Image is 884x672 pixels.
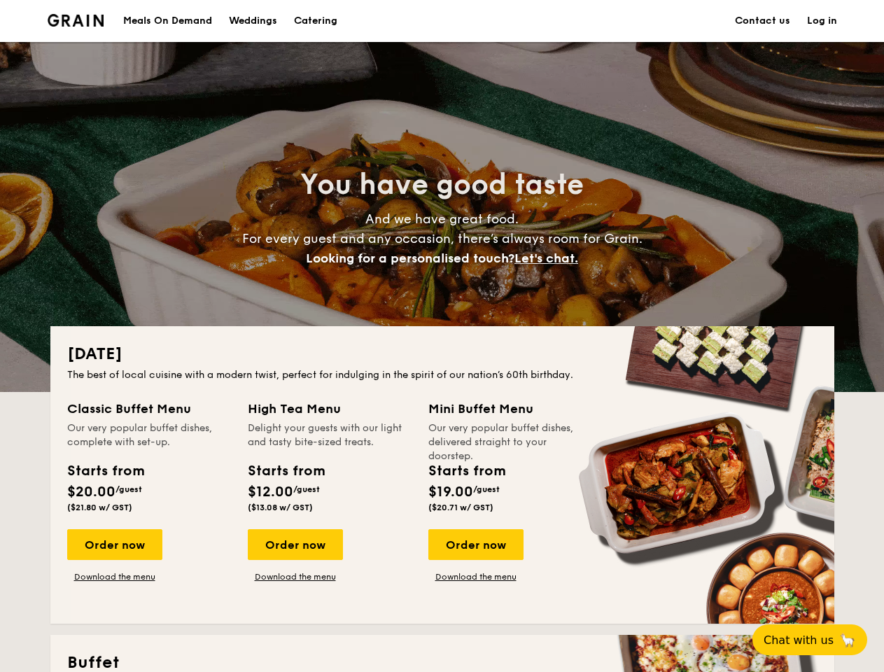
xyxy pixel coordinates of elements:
a: Download the menu [428,571,524,582]
img: Grain [48,14,104,27]
span: Looking for a personalised touch? [306,251,514,266]
a: Download the menu [67,571,162,582]
div: Starts from [67,461,143,482]
div: Starts from [248,461,324,482]
div: Our very popular buffet dishes, complete with set-up. [67,421,231,449]
span: 🦙 [839,632,856,648]
div: Classic Buffet Menu [67,399,231,419]
span: ($21.80 w/ GST) [67,503,132,512]
span: And we have great food. For every guest and any occasion, there’s always room for Grain. [242,211,643,266]
div: Starts from [428,461,505,482]
button: Chat with us🦙 [752,624,867,655]
div: Delight your guests with our light and tasty bite-sized treats. [248,421,412,449]
div: The best of local cuisine with a modern twist, perfect for indulging in the spirit of our nation’... [67,368,818,382]
span: ($13.08 w/ GST) [248,503,313,512]
div: Mini Buffet Menu [428,399,592,419]
a: Logotype [48,14,104,27]
span: $20.00 [67,484,115,500]
span: $19.00 [428,484,473,500]
div: High Tea Menu [248,399,412,419]
a: Download the menu [248,571,343,582]
div: Order now [428,529,524,560]
span: /guest [293,484,320,494]
div: Order now [248,529,343,560]
span: You have good taste [300,168,584,202]
h2: [DATE] [67,343,818,365]
span: /guest [115,484,142,494]
span: /guest [473,484,500,494]
span: Let's chat. [514,251,578,266]
span: ($20.71 w/ GST) [428,503,493,512]
span: Chat with us [764,633,834,647]
div: Our very popular buffet dishes, delivered straight to your doorstep. [428,421,592,449]
div: Order now [67,529,162,560]
span: $12.00 [248,484,293,500]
